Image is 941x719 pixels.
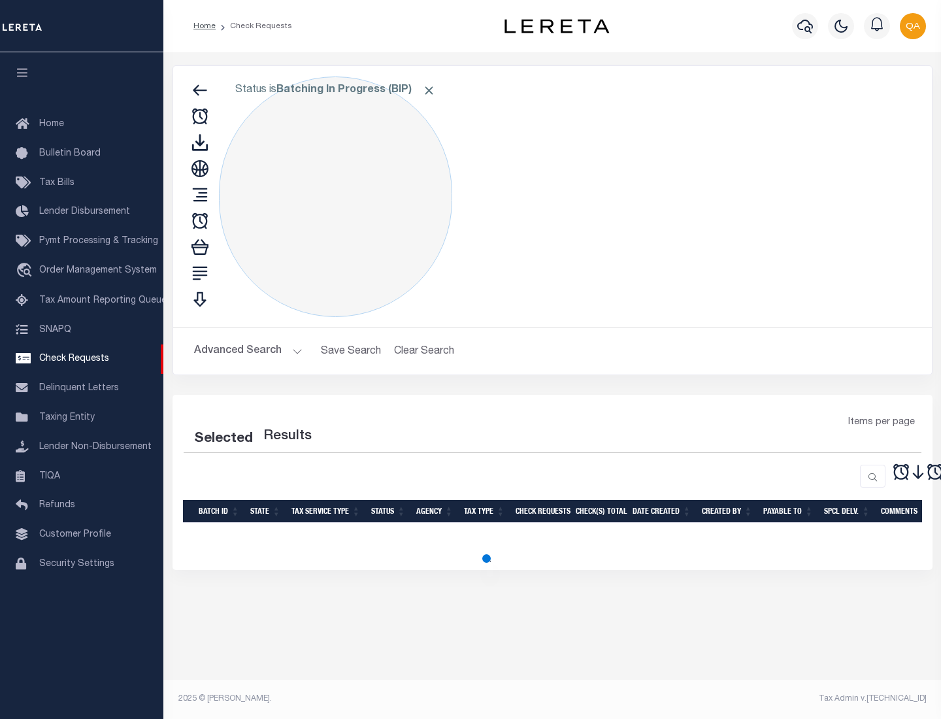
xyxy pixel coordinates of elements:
[758,500,819,523] th: Payable To
[193,22,216,30] a: Home
[422,84,436,97] span: Click to Remove
[169,693,553,705] div: 2025 © [PERSON_NAME].
[245,500,286,523] th: State
[627,500,697,523] th: Date Created
[819,500,876,523] th: Spcl Delv.
[39,413,95,422] span: Taxing Entity
[39,471,60,480] span: TIQA
[39,149,101,158] span: Bulletin Board
[39,443,152,452] span: Lender Non-Disbursement
[39,325,71,334] span: SNAPQ
[459,500,510,523] th: Tax Type
[39,384,119,393] span: Delinquent Letters
[39,120,64,129] span: Home
[411,500,459,523] th: Agency
[366,500,411,523] th: Status
[39,266,157,275] span: Order Management System
[276,85,436,95] b: Batching In Progress (BIP)
[219,76,452,317] div: Click to Edit
[39,354,109,363] span: Check Requests
[504,19,609,33] img: logo-dark.svg
[848,416,915,430] span: Items per page
[286,500,366,523] th: Tax Service Type
[389,339,460,364] button: Clear Search
[216,20,292,32] li: Check Requests
[39,560,114,569] span: Security Settings
[194,339,303,364] button: Advanced Search
[263,426,312,447] label: Results
[313,339,389,364] button: Save Search
[39,296,167,305] span: Tax Amount Reporting Queue
[876,500,934,523] th: Comments
[900,13,926,39] img: svg+xml;base64,PHN2ZyB4bWxucz0iaHR0cDovL3d3dy53My5vcmcvMjAwMC9zdmciIHBvaW50ZXItZXZlbnRzPSJub25lIi...
[510,500,570,523] th: Check Requests
[570,500,627,523] th: Check(s) Total
[194,429,253,450] div: Selected
[697,500,758,523] th: Created By
[39,501,75,510] span: Refunds
[39,178,74,188] span: Tax Bills
[39,237,158,246] span: Pymt Processing & Tracking
[16,263,37,280] i: travel_explore
[193,500,245,523] th: Batch Id
[562,693,927,705] div: Tax Admin v.[TECHNICAL_ID]
[39,207,130,216] span: Lender Disbursement
[39,530,111,539] span: Customer Profile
